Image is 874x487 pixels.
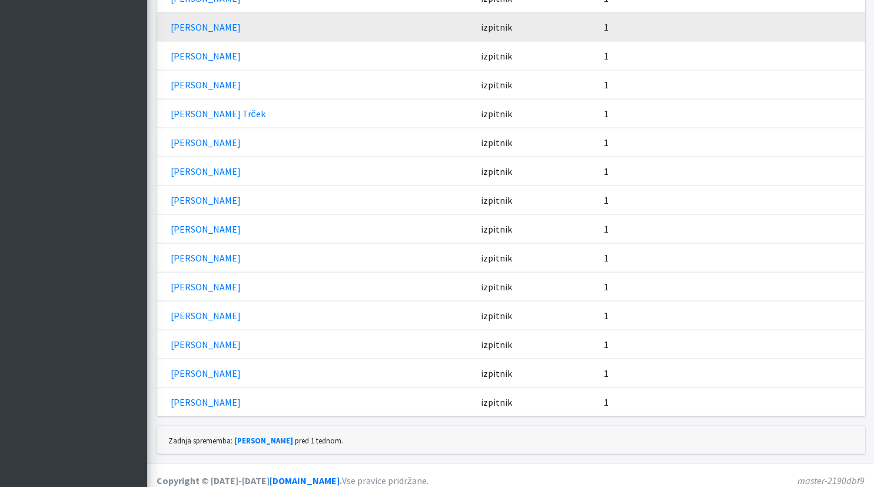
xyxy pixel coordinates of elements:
[597,359,709,387] td: 1
[171,79,241,91] a: [PERSON_NAME]
[474,128,597,157] td: izpitnik
[474,41,597,70] td: izpitnik
[597,157,709,185] td: 1
[597,99,709,128] td: 1
[171,310,241,322] a: [PERSON_NAME]
[171,194,241,206] a: [PERSON_NAME]
[474,330,597,359] td: izpitnik
[474,301,597,330] td: izpitnik
[171,339,241,350] a: [PERSON_NAME]
[171,223,241,235] a: [PERSON_NAME]
[474,214,597,243] td: izpitnik
[597,128,709,157] td: 1
[270,475,340,486] a: [DOMAIN_NAME]
[474,157,597,185] td: izpitnik
[597,243,709,272] td: 1
[797,475,865,486] em: master-2190dbf9
[474,272,597,301] td: izpitnik
[171,108,265,120] a: [PERSON_NAME] Trček
[597,301,709,330] td: 1
[474,12,597,41] td: izpitnik
[474,99,597,128] td: izpitnik
[474,387,597,416] td: izpitnik
[597,330,709,359] td: 1
[597,387,709,416] td: 1
[168,436,343,445] small: Zadnja sprememba: pred 1 tednom.
[171,252,241,264] a: [PERSON_NAME]
[157,475,342,486] strong: Copyright © [DATE]-[DATE] .
[474,185,597,214] td: izpitnik
[171,165,241,177] a: [PERSON_NAME]
[171,396,241,408] a: [PERSON_NAME]
[597,272,709,301] td: 1
[171,367,241,379] a: [PERSON_NAME]
[474,243,597,272] td: izpitnik
[474,359,597,387] td: izpitnik
[171,50,241,62] a: [PERSON_NAME]
[171,281,241,293] a: [PERSON_NAME]
[171,137,241,148] a: [PERSON_NAME]
[171,21,241,33] a: [PERSON_NAME]
[597,70,709,99] td: 1
[474,70,597,99] td: izpitnik
[597,12,709,41] td: 1
[597,41,709,70] td: 1
[597,185,709,214] td: 1
[597,214,709,243] td: 1
[234,436,293,445] a: [PERSON_NAME]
